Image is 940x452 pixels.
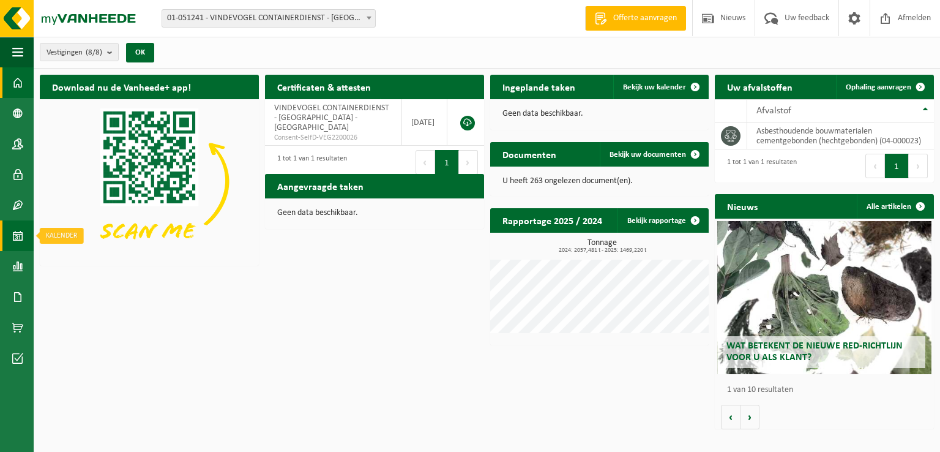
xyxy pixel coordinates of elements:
[274,104,389,132] span: VINDEVOGEL CONTAINERDIENST - [GEOGRAPHIC_DATA] - [GEOGRAPHIC_DATA]
[490,208,614,232] h2: Rapportage 2025 / 2024
[747,122,934,149] td: asbesthoudende bouwmaterialen cementgebonden (hechtgebonden) (04-000023)
[600,142,707,167] a: Bekijk uw documenten
[721,405,740,429] button: Vorige
[715,75,805,99] h2: Uw afvalstoffen
[40,43,119,61] button: Vestigingen(8/8)
[496,247,709,254] span: 2024: 2057,481 t - 2025: 1469,220 t
[885,154,909,178] button: 1
[490,75,587,99] h2: Ingeplande taken
[857,194,933,219] a: Alle artikelen
[402,99,447,146] td: [DATE]
[502,110,697,118] p: Geen data beschikbaar.
[162,10,375,27] span: 01-051241 - VINDEVOGEL CONTAINERDIENST - OUDENAARDE - OUDENAARDE
[740,405,759,429] button: Volgende
[610,151,686,159] span: Bekijk uw documenten
[613,75,707,99] a: Bekijk uw kalender
[865,154,885,178] button: Previous
[40,75,203,99] h2: Download nu de Vanheede+ app!
[86,48,102,56] count: (8/8)
[717,221,932,374] a: Wat betekent de nieuwe RED-richtlijn voor u als klant?
[47,43,102,62] span: Vestigingen
[727,386,928,394] p: 1 van 10 resultaten
[715,194,770,218] h2: Nieuws
[909,154,928,178] button: Next
[277,209,472,217] p: Geen data beschikbaar.
[496,239,709,254] h3: Tonnage
[490,142,569,166] h2: Documenten
[265,75,383,99] h2: Certificaten & attesten
[623,83,686,91] span: Bekijk uw kalender
[585,6,686,31] a: Offerte aanvragen
[416,150,435,175] button: Previous
[265,174,376,198] h2: Aangevraagde taken
[126,43,154,62] button: OK
[40,99,259,263] img: Download de VHEPlus App
[610,12,680,24] span: Offerte aanvragen
[756,106,791,116] span: Afvalstof
[274,133,393,143] span: Consent-SelfD-VEG2200026
[726,341,903,363] span: Wat betekent de nieuwe RED-richtlijn voor u als klant?
[271,149,347,176] div: 1 tot 1 van 1 resultaten
[617,208,707,233] a: Bekijk rapportage
[459,150,478,175] button: Next
[846,83,911,91] span: Ophaling aanvragen
[721,153,797,179] div: 1 tot 1 van 1 resultaten
[836,75,933,99] a: Ophaling aanvragen
[435,150,459,175] button: 1
[502,177,697,186] p: U heeft 263 ongelezen document(en).
[162,9,376,28] span: 01-051241 - VINDEVOGEL CONTAINERDIENST - OUDENAARDE - OUDENAARDE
